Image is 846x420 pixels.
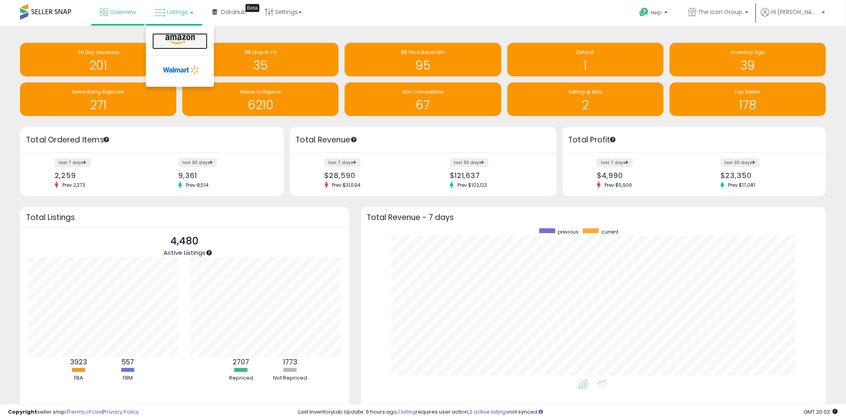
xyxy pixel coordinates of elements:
div: Tooltip anchor [206,249,213,256]
span: Prev: 2,373 [58,182,89,188]
span: previous [558,228,579,235]
div: $121,637 [450,171,542,180]
h1: 2 [511,98,660,112]
span: Overview [110,8,136,16]
p: 4,480 [164,234,206,249]
div: $28,590 [325,171,417,180]
h3: Total Listings [26,214,343,220]
span: DataHub [221,8,246,16]
span: 30 Day Decrease [78,49,119,56]
a: Items Being Repriced 271 [20,82,176,116]
span: The Icon Group [699,8,743,16]
span: BB Price Below Min [401,49,445,56]
div: Tooltip anchor [350,136,357,143]
a: Needs to Reprice 6210 [182,82,339,116]
label: last 30 days [178,158,217,167]
span: Prev: $31,594 [328,182,365,188]
a: 1 listing [399,408,416,416]
a: Hi [PERSON_NAME] [761,8,825,26]
h1: 6210 [186,98,335,112]
strong: Copyright [8,408,37,416]
div: 9,361 [178,171,269,180]
i: Click here to read more about un-synced listings. [539,409,543,414]
h1: 67 [349,98,497,112]
label: last 7 days [597,158,633,167]
span: Prev: $102,123 [453,182,491,188]
h1: 95 [349,59,497,72]
div: Repriced [217,374,265,382]
a: Non Competitive 67 [345,82,501,116]
h3: Total Ordered Items [26,134,278,146]
div: seller snap | | [8,408,139,416]
label: last 7 days [55,158,91,167]
span: Selling @ Max [569,88,602,95]
a: Selling @ Max 2 [507,82,664,116]
b: 2707 [233,357,249,367]
h1: 35 [186,59,335,72]
h1: 178 [674,98,822,112]
span: Prev: $17,081 [724,182,760,188]
b: 557 [122,357,134,367]
div: FBM [104,374,152,382]
a: Top Sellers 178 [670,82,826,116]
h3: Total Revenue [296,134,551,146]
h3: Total Revenue - 7 days [367,214,820,220]
span: BB Drop in 7d [245,49,277,56]
a: Privacy Policy [104,408,139,416]
b: 1773 [283,357,297,367]
span: 2025-08-15 20:02 GMT [804,408,838,416]
a: BB Drop in 7d 35 [182,43,339,76]
a: BB Price Below Min 95 [345,43,501,76]
b: 3923 [70,357,87,367]
span: Help [651,9,662,16]
h1: 1 [511,59,660,72]
div: $23,350 [721,171,812,180]
div: FBA [55,374,103,382]
h1: 39 [674,59,822,72]
a: 30 Day Decrease 201 [20,43,176,76]
span: Needs to Reprice [240,88,281,95]
div: 2,259 [55,171,146,180]
div: $4,990 [597,171,688,180]
div: Tooltip anchor [103,136,110,143]
a: 2 active listings [470,408,509,416]
div: Tooltip anchor [609,136,617,143]
a: Inventory Age 39 [670,43,826,76]
span: Hi [PERSON_NAME] [772,8,820,16]
div: Tooltip anchor [245,4,259,12]
span: Top Sellers [735,88,761,95]
span: Prev: 8,514 [182,182,213,188]
div: Last InventoryLab Update: 6 hours ago, requires user action, not synced. [299,408,838,416]
span: Items Being Repriced [72,88,124,95]
label: last 7 days [325,158,361,167]
h1: 201 [24,59,172,72]
span: Listings [167,8,188,16]
span: Prev: $5,906 [601,182,636,188]
a: Terms of Use [68,408,102,416]
span: Default [577,49,594,56]
span: Active Listings [164,248,206,257]
span: Non Competitive [403,88,443,95]
span: Inventory Age [731,49,764,56]
div: Not Repriced [266,374,314,382]
label: last 30 days [721,158,760,167]
h3: Total Profit [569,134,820,146]
a: Default 1 [507,43,664,76]
a: Help [633,1,676,26]
i: Get Help [639,7,649,17]
h1: 271 [24,98,172,112]
span: current [602,228,619,235]
label: last 30 days [450,158,489,167]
